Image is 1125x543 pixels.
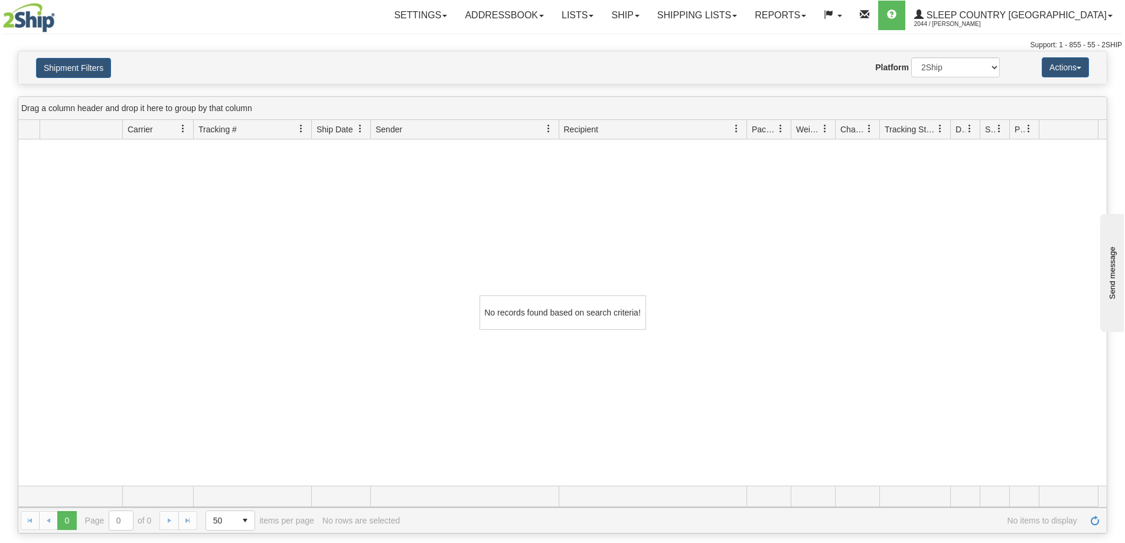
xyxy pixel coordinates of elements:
[924,10,1107,20] span: Sleep Country [GEOGRAPHIC_DATA]
[9,10,109,19] div: Send message
[815,119,835,139] a: Weight filter column settings
[291,119,311,139] a: Tracking # filter column settings
[36,58,111,78] button: Shipment Filters
[1085,511,1104,530] a: Refresh
[602,1,648,30] a: Ship
[726,119,746,139] a: Recipient filter column settings
[236,511,255,530] span: select
[796,123,821,135] span: Weight
[989,119,1009,139] a: Shipment Issues filter column settings
[752,123,777,135] span: Packages
[1019,119,1039,139] a: Pickup Status filter column settings
[317,123,353,135] span: Ship Date
[85,511,152,531] span: Page of 0
[3,40,1122,50] div: Support: 1 - 855 - 55 - 2SHIP
[480,295,646,330] div: No records found based on search criteria!
[3,3,55,32] img: logo2044.jpg
[859,119,879,139] a: Charge filter column settings
[1042,57,1089,77] button: Actions
[553,1,602,30] a: Lists
[564,123,598,135] span: Recipient
[213,515,229,526] span: 50
[885,123,936,135] span: Tracking Status
[350,119,370,139] a: Ship Date filter column settings
[57,511,76,530] span: Page 0
[771,119,791,139] a: Packages filter column settings
[322,516,400,525] div: No rows are selected
[1098,211,1124,331] iframe: chat widget
[1015,123,1025,135] span: Pickup Status
[206,511,255,531] span: Page sizes drop down
[206,511,314,531] span: items per page
[18,97,1107,120] div: grid grouping header
[875,61,909,73] label: Platform
[376,123,402,135] span: Sender
[960,119,980,139] a: Delivery Status filter column settings
[456,1,553,30] a: Addressbook
[408,516,1077,525] span: No items to display
[539,119,559,139] a: Sender filter column settings
[914,18,1003,30] span: 2044 / [PERSON_NAME]
[840,123,865,135] span: Charge
[985,123,995,135] span: Shipment Issues
[746,1,815,30] a: Reports
[648,1,746,30] a: Shipping lists
[956,123,966,135] span: Delivery Status
[930,119,950,139] a: Tracking Status filter column settings
[173,119,193,139] a: Carrier filter column settings
[905,1,1121,30] a: Sleep Country [GEOGRAPHIC_DATA] 2044 / [PERSON_NAME]
[385,1,456,30] a: Settings
[198,123,237,135] span: Tracking #
[128,123,153,135] span: Carrier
